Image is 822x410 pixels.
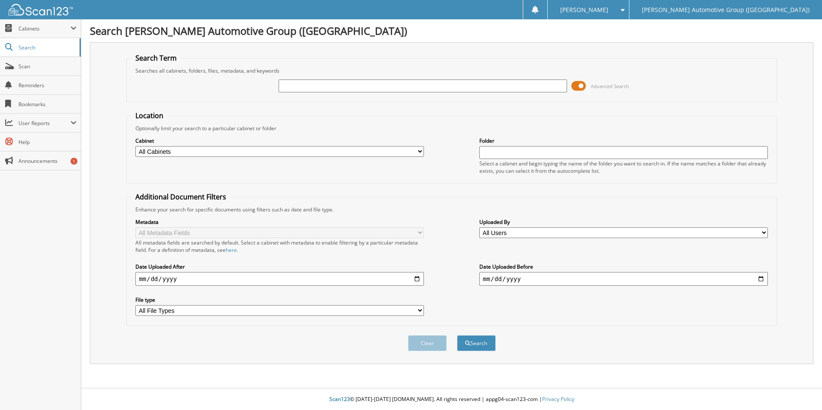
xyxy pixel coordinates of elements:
[479,137,768,144] label: Folder
[135,272,424,286] input: start
[479,263,768,270] label: Date Uploaded Before
[131,206,772,213] div: Enhance your search for specific documents using filters such as date and file type.
[90,24,813,38] h1: Search [PERSON_NAME] Automotive Group ([GEOGRAPHIC_DATA])
[18,82,77,89] span: Reminders
[408,335,447,351] button: Clear
[135,263,424,270] label: Date Uploaded After
[9,4,73,15] img: scan123-logo-white.svg
[131,111,168,120] legend: Location
[591,83,629,89] span: Advanced Search
[131,53,181,63] legend: Search Term
[135,218,424,226] label: Metadata
[131,67,772,74] div: Searches all cabinets, folders, files, metadata, and keywords
[18,157,77,165] span: Announcements
[135,296,424,303] label: File type
[226,246,237,254] a: here
[135,239,424,254] div: All metadata fields are searched by default. Select a cabinet with metadata to enable filtering b...
[18,101,77,108] span: Bookmarks
[560,7,608,12] span: [PERSON_NAME]
[18,138,77,146] span: Help
[329,395,350,403] span: Scan123
[479,160,768,174] div: Select a cabinet and begin typing the name of the folder you want to search in. If the name match...
[642,7,810,12] span: [PERSON_NAME] Automotive Group ([GEOGRAPHIC_DATA])
[131,125,772,132] div: Optionally limit your search to a particular cabinet or folder
[135,137,424,144] label: Cabinet
[18,44,75,51] span: Search
[479,272,768,286] input: end
[18,25,71,32] span: Cabinets
[457,335,496,351] button: Search
[131,192,230,202] legend: Additional Document Filters
[81,389,822,410] div: © [DATE]-[DATE] [DOMAIN_NAME]. All rights reserved | appg04-scan123-com |
[542,395,574,403] a: Privacy Policy
[479,218,768,226] label: Uploaded By
[71,158,77,165] div: 1
[18,63,77,70] span: Scan
[18,119,71,127] span: User Reports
